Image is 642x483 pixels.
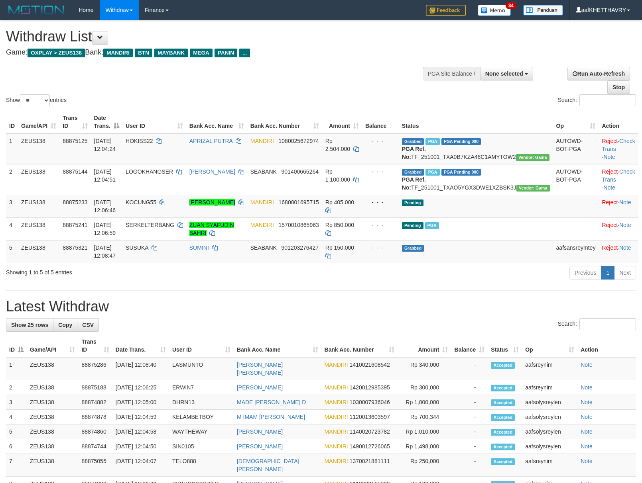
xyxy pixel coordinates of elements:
[94,244,116,259] span: [DATE] 12:08:47
[350,399,390,405] span: Copy 1030007936046 to clipboard
[522,424,577,439] td: aafsolysreylen
[237,443,283,450] a: [PERSON_NAME]
[522,454,577,477] td: aafsreynim
[78,454,112,477] td: 88875055
[451,410,488,424] td: -
[250,199,274,205] span: MANDIRI
[365,198,396,206] div: - - -
[325,199,354,205] span: Rp 405.000
[522,395,577,410] td: aafsolysreylen
[82,322,94,328] span: CSV
[6,49,420,57] h4: Game: Bank:
[558,94,636,106] label: Search:
[6,424,27,439] td: 5
[6,318,53,332] a: Show 25 rows
[6,357,27,380] td: 1
[599,111,638,133] th: Action
[619,244,631,251] a: Note
[451,454,488,477] td: -
[607,80,630,94] a: Stop
[602,199,618,205] a: Reject
[18,195,59,217] td: ZEUS138
[398,357,451,380] td: Rp 340,000
[365,137,396,145] div: - - -
[581,428,593,435] a: Note
[423,67,480,80] div: PGA Site Balance /
[77,318,99,332] a: CSV
[599,195,638,217] td: ·
[27,454,78,477] td: ZEUS138
[6,4,67,16] img: MOTION_logo.png
[169,439,234,454] td: SIN0105
[122,111,186,133] th: User ID: activate to sort column ascending
[27,439,78,454] td: ZEUS138
[112,439,169,454] td: [DATE] 12:04:50
[522,410,577,424] td: aafsolysreylen
[325,222,354,228] span: Rp 850.000
[398,439,451,454] td: Rp 1,498,000
[451,334,488,357] th: Balance: activate to sort column ascending
[522,357,577,380] td: aafsreynim
[234,334,321,357] th: Bank Acc. Name: activate to sort column ascending
[365,168,396,176] div: - - -
[599,133,638,164] td: · ·
[27,395,78,410] td: ZEUS138
[6,334,27,357] th: ID: activate to sort column descending
[63,244,87,251] span: 88875321
[169,395,234,410] td: DHRN13
[237,428,283,435] a: [PERSON_NAME]
[189,168,235,175] a: [PERSON_NAME]
[169,410,234,424] td: KELAMBETBOY
[112,380,169,395] td: [DATE] 12:06:25
[237,458,299,472] a: [DEMOGRAPHIC_DATA] [PERSON_NAME]
[325,168,350,183] span: Rp 1.100.000
[63,168,87,175] span: 88875144
[112,395,169,410] td: [DATE] 12:05:00
[619,222,631,228] a: Note
[522,380,577,395] td: aafsreynim
[558,318,636,330] label: Search:
[581,362,593,368] a: Note
[516,185,550,192] span: Vendor URL: https://trx31.1velocity.biz
[189,199,235,205] a: [PERSON_NAME]
[399,111,553,133] th: Status
[112,334,169,357] th: Date Trans.: activate to sort column ascending
[126,168,173,175] span: LOGOKHANGSER
[112,357,169,380] td: [DATE] 12:08:40
[553,133,599,164] td: AUTOWD-BOT-PGA
[18,240,59,263] td: ZEUS138
[250,222,274,228] span: MANDIRI
[27,334,78,357] th: Game/API: activate to sort column ascending
[78,395,112,410] td: 88874882
[112,410,169,424] td: [DATE] 12:04:59
[488,334,522,357] th: Status: activate to sort column ascending
[94,222,116,236] span: [DATE] 12:06:59
[614,266,636,280] a: Next
[325,458,348,464] span: MANDIRI
[451,357,488,380] td: -
[553,111,599,133] th: Op: activate to sort column ascending
[94,168,116,183] span: [DATE] 12:04:51
[112,454,169,477] td: [DATE] 12:04:07
[325,362,348,368] span: MANDIRI
[169,424,234,439] td: WAYTHEWAY
[365,244,396,252] div: - - -
[402,176,426,191] b: PGA Ref. No:
[522,334,577,357] th: Op: activate to sort column ascending
[78,357,112,380] td: 88875286
[250,244,277,251] span: SEABANK
[350,362,390,368] span: Copy 1410021608542 to clipboard
[78,424,112,439] td: 88874860
[78,439,112,454] td: 88874744
[569,266,601,280] a: Previous
[94,138,116,152] span: [DATE] 12:04:24
[426,5,466,16] img: Feedback.jpg
[602,244,618,251] a: Reject
[169,334,234,357] th: User ID: activate to sort column ascending
[581,443,593,450] a: Note
[478,5,511,16] img: Button%20Memo.svg
[279,199,319,205] span: Copy 1680001695715 to clipboard
[322,111,362,133] th: Amount: activate to sort column ascending
[581,458,593,464] a: Note
[491,399,515,406] span: Accepted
